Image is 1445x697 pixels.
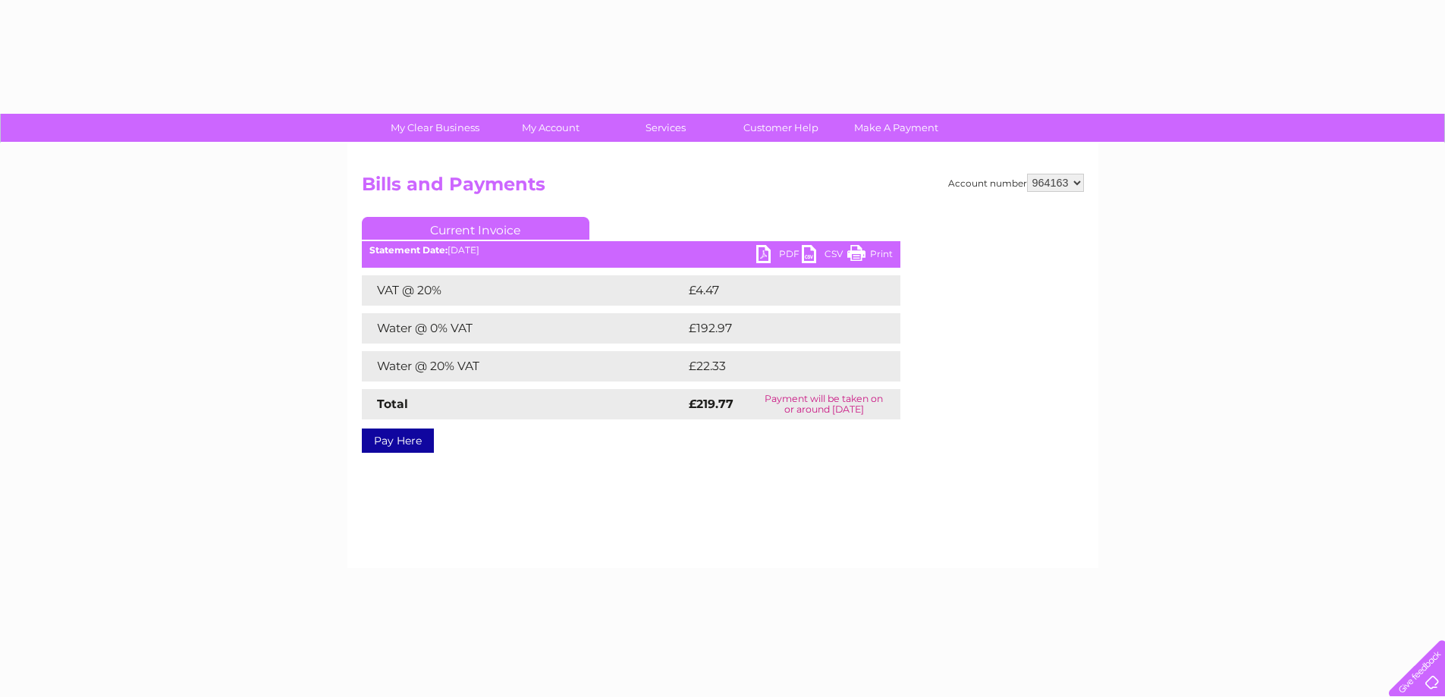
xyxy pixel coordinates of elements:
[488,114,613,142] a: My Account
[685,275,865,306] td: £4.47
[756,245,802,267] a: PDF
[362,275,685,306] td: VAT @ 20%
[372,114,498,142] a: My Clear Business
[362,217,589,240] a: Current Invoice
[362,313,685,344] td: Water @ 0% VAT
[685,313,872,344] td: £192.97
[377,397,408,411] strong: Total
[748,389,900,419] td: Payment will be taken on or around [DATE]
[689,397,733,411] strong: £219.77
[369,244,448,256] b: Statement Date:
[847,245,893,267] a: Print
[603,114,728,142] a: Services
[718,114,843,142] a: Customer Help
[802,245,847,267] a: CSV
[362,245,900,256] div: [DATE]
[362,351,685,381] td: Water @ 20% VAT
[362,174,1084,203] h2: Bills and Payments
[948,174,1084,192] div: Account number
[834,114,959,142] a: Make A Payment
[362,429,434,453] a: Pay Here
[685,351,869,381] td: £22.33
